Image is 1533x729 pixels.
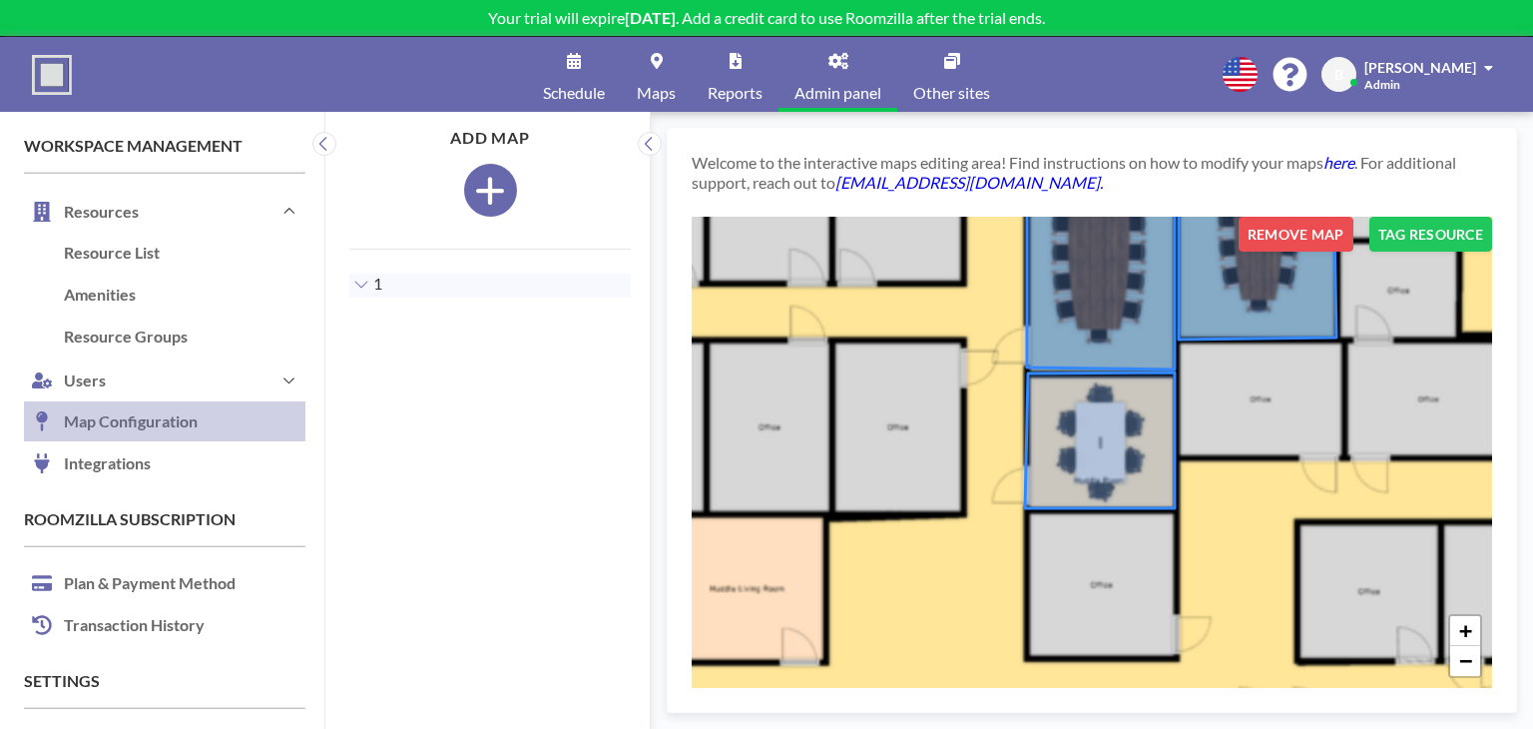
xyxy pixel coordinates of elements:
[24,605,305,647] a: Transaction History
[32,55,72,95] img: organization-logo
[897,37,1006,112] a: Other sites
[637,85,676,101] span: Maps
[692,37,778,112] a: Reports
[64,202,139,221] h4: Resources
[708,85,763,101] span: Reports
[1459,618,1472,643] span: +
[349,128,631,148] h4: ADD MAP
[692,153,1492,193] p: Welcome to the interactive maps editing area! Find instructions on how to modify your maps . For ...
[1459,648,1472,673] span: −
[778,37,897,112] a: Admin panel
[24,136,305,156] h4: Workspace Management
[1239,217,1353,252] button: REMOVE MAP
[835,173,1103,192] a: [EMAIL_ADDRESS][DOMAIN_NAME].
[24,671,305,691] h4: Settings
[24,605,215,645] h4: Transaction History
[1369,217,1492,252] button: TAG RESOURCE
[24,509,305,529] h4: Roomzilla Subscription
[64,370,106,389] h4: Users
[1450,646,1480,676] a: Zoom out
[913,85,990,101] span: Other sites
[24,317,305,359] a: Resource Groups
[625,8,676,27] b: [DATE]
[621,37,692,112] a: Maps
[527,37,621,112] a: Schedule
[24,233,170,273] h4: Resource List
[1334,66,1343,84] span: B
[24,443,305,485] a: Integrations
[543,85,605,101] span: Schedule
[1323,153,1354,172] a: here
[24,563,305,605] a: Plan & Payment Method
[24,233,305,275] a: Resource List
[24,275,305,317] a: Amenities
[1364,77,1400,92] span: Admin
[24,401,305,443] a: Map Configuration
[1450,616,1480,646] a: Zoom in
[1364,59,1476,76] span: [PERSON_NAME]
[24,190,305,233] button: Resources
[373,274,382,294] span: 1
[24,563,246,603] h4: Plan & Payment Method
[24,443,161,483] h4: Integrations
[794,85,881,101] span: Admin panel
[24,359,305,401] button: Users
[24,317,198,357] h4: Resource Groups
[24,275,146,315] h4: Amenities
